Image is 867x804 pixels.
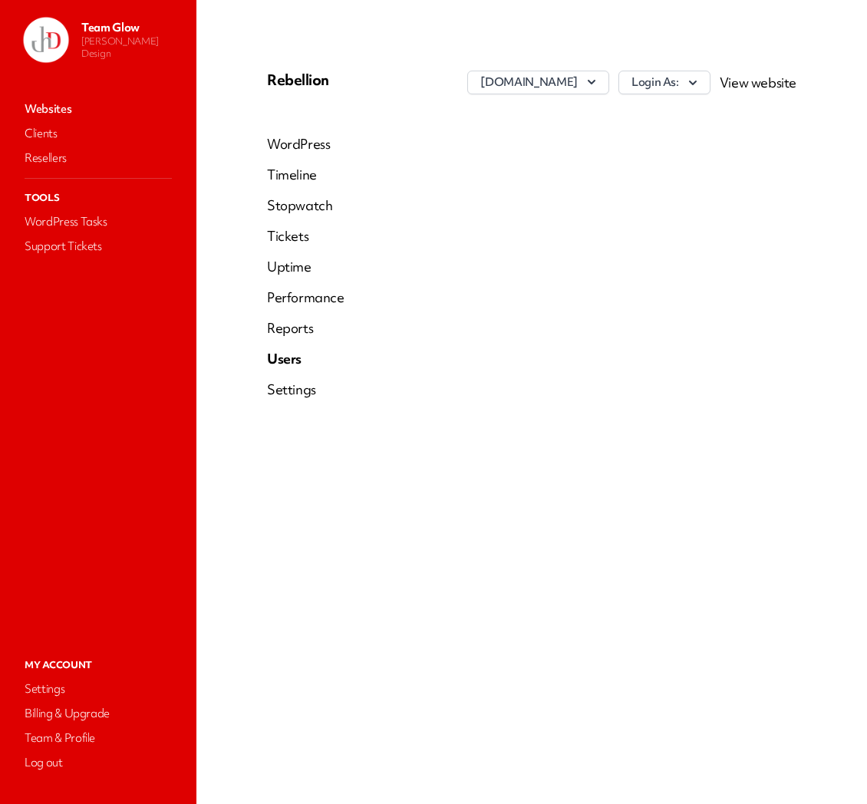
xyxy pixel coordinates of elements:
p: Tools [21,188,175,208]
a: WordPress Tasks [21,211,175,232]
p: Team Glow [81,20,184,35]
a: Reports [267,319,344,338]
button: Login As: [618,71,710,94]
a: Team & Profile [21,727,175,749]
a: WordPress [267,135,344,153]
a: Settings [21,678,175,700]
p: Rebellion [267,71,443,89]
a: Stopwatch [267,196,344,215]
a: Websites [21,98,175,120]
a: Settings [267,381,344,399]
a: Uptime [267,258,344,276]
iframe: chat widget [803,743,852,789]
a: Billing & Upgrade [21,703,175,724]
a: Resellers [21,147,175,169]
a: Timeline [267,166,344,184]
a: Performance [267,288,344,307]
a: Support Tickets [21,236,175,257]
p: My Account [21,655,175,675]
a: Tickets [267,227,344,245]
a: Clients [21,123,175,144]
a: Log out [21,752,175,773]
p: [PERSON_NAME] Design [81,35,184,60]
a: View website [720,74,796,91]
button: [DOMAIN_NAME] [467,71,608,94]
a: Users [267,350,344,368]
